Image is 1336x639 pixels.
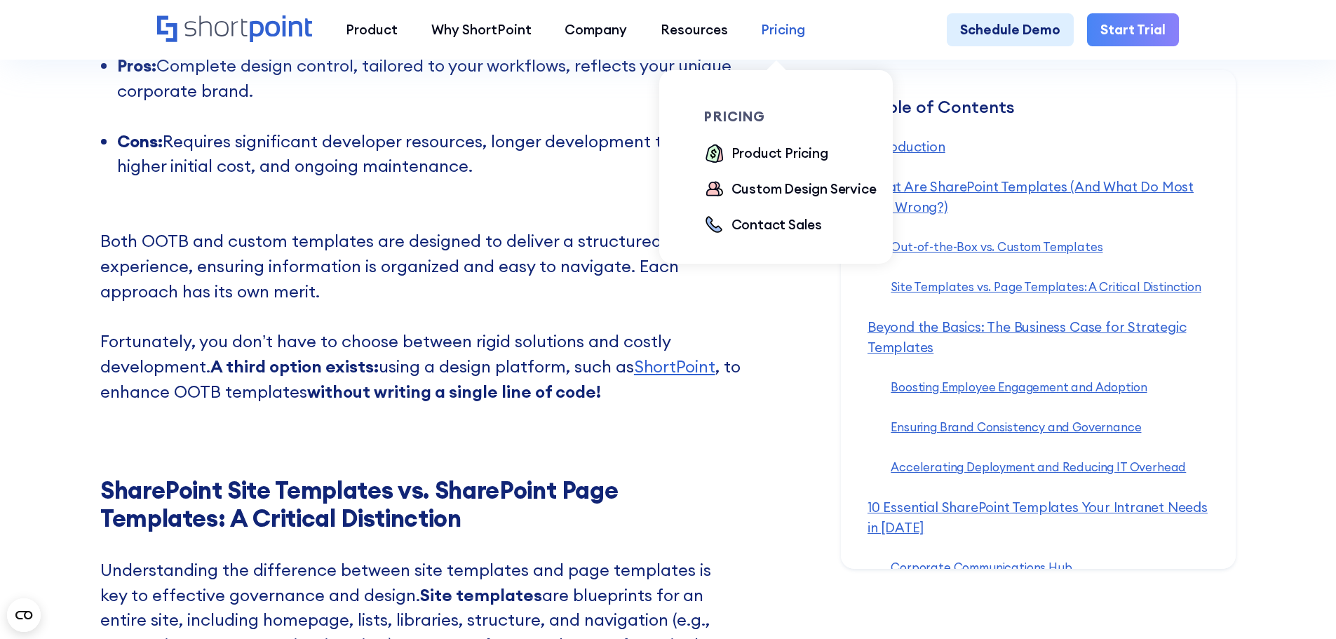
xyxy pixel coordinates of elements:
a: ShortPoint [634,356,715,377]
a: Schedule Demo [947,13,1074,47]
a: Out-of-the-Box vs. Custom Templates‍ [891,239,1102,254]
a: Corporate Communications Hub‍ [891,560,1072,574]
li: Complete design control, tailored to your workflows, reflects your unique corporate brand. ‍ [117,53,741,128]
a: Ensuring Brand Consistency and Governance‍ [891,419,1141,434]
div: Why ShortPoint [431,20,532,40]
a: Boosting Employee Engagement and Adoption‍ [891,379,1147,394]
a: Introduction‍ [868,138,945,155]
button: Open CMP widget [7,598,41,632]
a: Home [157,15,312,44]
strong: Pros: [117,55,156,76]
div: Pricing [761,20,805,40]
a: Resources [644,13,745,47]
div: pricing [704,110,891,123]
strong: SharePoint Site Templates vs. SharePoint Page Templates: A Critical Distinction [100,475,619,533]
a: Product [329,13,414,47]
div: Resources [661,20,728,40]
p: Both OOTB and custom templates are designed to deliver a structured intranet experience, ensuring... [100,204,741,405]
a: Start Trial [1087,13,1179,47]
strong: A third option exists: [210,356,379,377]
li: Requires significant developer resources, longer development time, higher initial cost, and ongoi... [117,129,741,204]
strong: without writing a single line of code! [307,381,601,402]
div: Custom Design Service [731,179,877,199]
div: Contact Sales [731,215,823,235]
a: Beyond the Basics: The Business Case for Strategic Templates‍ [868,318,1186,356]
div: Product Pricing [731,143,828,163]
a: Accelerating Deployment and Reducing IT Overhead‍ [891,460,1186,475]
strong: Site templates [420,584,542,605]
a: What Are SharePoint Templates (And What Do Most Get Wrong?)‍ [868,178,1194,215]
div: Product [346,20,398,40]
a: Company [548,13,644,47]
a: Custom Design Service [704,179,876,201]
a: Product Pricing [704,143,828,166]
a: Pricing [745,13,823,47]
a: 10 Essential SharePoint Templates Your Intranet Needs in [DATE]‍ [868,499,1208,537]
a: Why ShortPoint [414,13,548,47]
a: Contact Sales [704,215,822,237]
strong: Cons: [117,130,163,152]
div: Table of Contents ‍ [868,97,1209,137]
div: Company [565,20,627,40]
iframe: Chat Widget [1266,572,1336,639]
a: Site Templates vs. Page Templates: A Critical Distinction‍ [891,279,1201,294]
